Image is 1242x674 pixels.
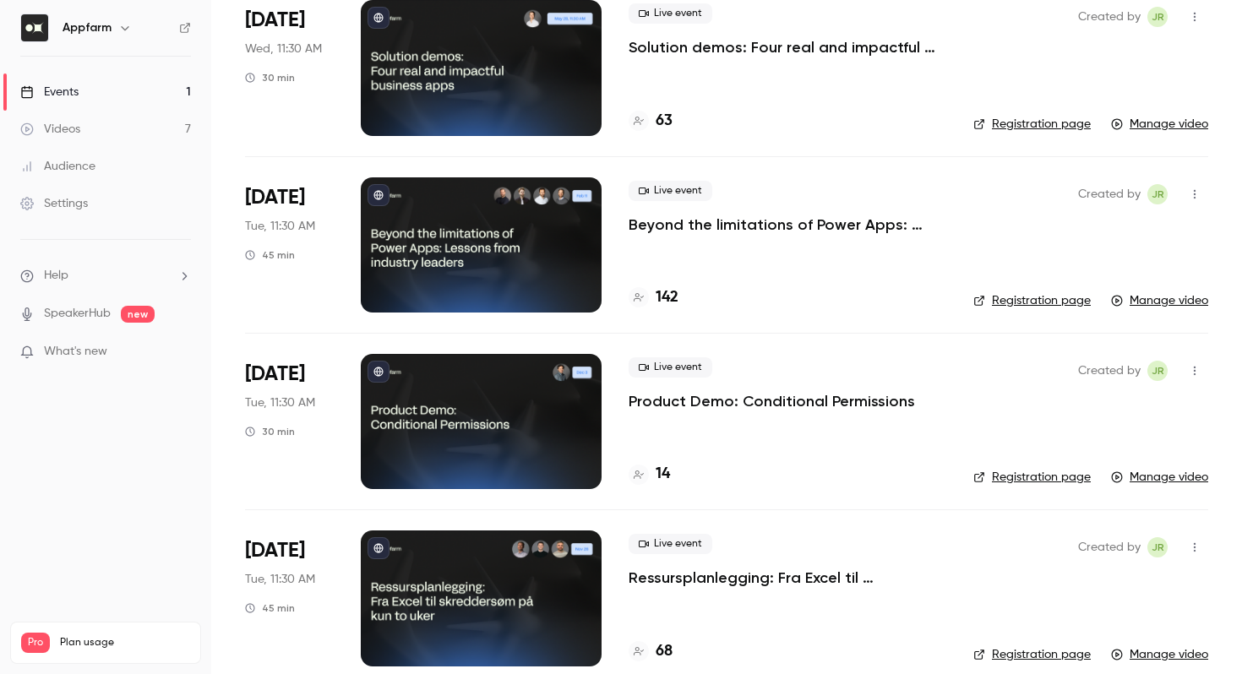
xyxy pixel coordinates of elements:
a: Manage video [1111,116,1208,133]
span: Julie Remen [1147,184,1168,204]
span: JR [1152,7,1164,27]
div: Videos [20,121,80,138]
span: JR [1152,184,1164,204]
a: Product Demo: Conditional Permissions [629,391,915,411]
h4: 68 [656,640,673,663]
span: Created by [1078,184,1141,204]
a: SpeakerHub [44,305,111,323]
span: Plan usage [60,636,190,650]
a: Registration page [973,292,1091,309]
span: Live event [629,357,712,378]
a: Manage video [1111,292,1208,309]
div: Feb 11 Tue, 11:30 AM (Europe/Oslo) [245,177,334,313]
a: Registration page [973,116,1091,133]
span: Created by [1078,537,1141,557]
span: [DATE] [245,537,305,564]
h4: 14 [656,463,670,486]
h4: 142 [656,286,678,309]
div: Nov 26 Tue, 11:30 AM (Europe/Oslo) [245,530,334,666]
span: Live event [629,3,712,24]
a: Registration page [973,646,1091,663]
span: [DATE] [245,7,305,34]
a: Manage video [1111,646,1208,663]
span: JR [1152,361,1164,381]
a: Ressursplanlegging: Fra Excel til skreddersøm på kun to uker [629,568,946,588]
span: What's new [44,343,107,361]
li: help-dropdown-opener [20,267,191,285]
a: Registration page [973,469,1091,486]
a: 14 [629,463,670,486]
img: Appfarm [21,14,48,41]
div: 45 min [245,601,295,615]
span: Tue, 11:30 AM [245,394,315,411]
a: 142 [629,286,678,309]
iframe: Noticeable Trigger [171,345,191,360]
span: Wed, 11:30 AM [245,41,322,57]
span: Julie Remen [1147,361,1168,381]
span: Julie Remen [1147,7,1168,27]
div: 30 min [245,71,295,84]
span: Julie Remen [1147,537,1168,557]
span: Live event [629,181,712,201]
h6: Appfarm [63,19,112,36]
span: Tue, 11:30 AM [245,218,315,235]
span: new [121,306,155,323]
span: [DATE] [245,361,305,388]
div: Dec 3 Tue, 11:30 AM (Europe/Oslo) [245,354,334,489]
a: Manage video [1111,469,1208,486]
span: Help [44,267,68,285]
span: Live event [629,534,712,554]
a: Solution demos: Four real and impactful business apps [629,37,946,57]
span: Created by [1078,7,1141,27]
div: Settings [20,195,88,212]
a: Beyond the limitations of Power Apps: Lessons from industry leaders [629,215,946,235]
span: Pro [21,633,50,653]
span: JR [1152,537,1164,557]
div: Audience [20,158,95,175]
a: 68 [629,640,673,663]
div: 30 min [245,425,295,438]
a: 63 [629,110,673,133]
span: Created by [1078,361,1141,381]
h4: 63 [656,110,673,133]
span: [DATE] [245,184,305,211]
div: 45 min [245,248,295,262]
div: Events [20,84,79,101]
span: Tue, 11:30 AM [245,571,315,588]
